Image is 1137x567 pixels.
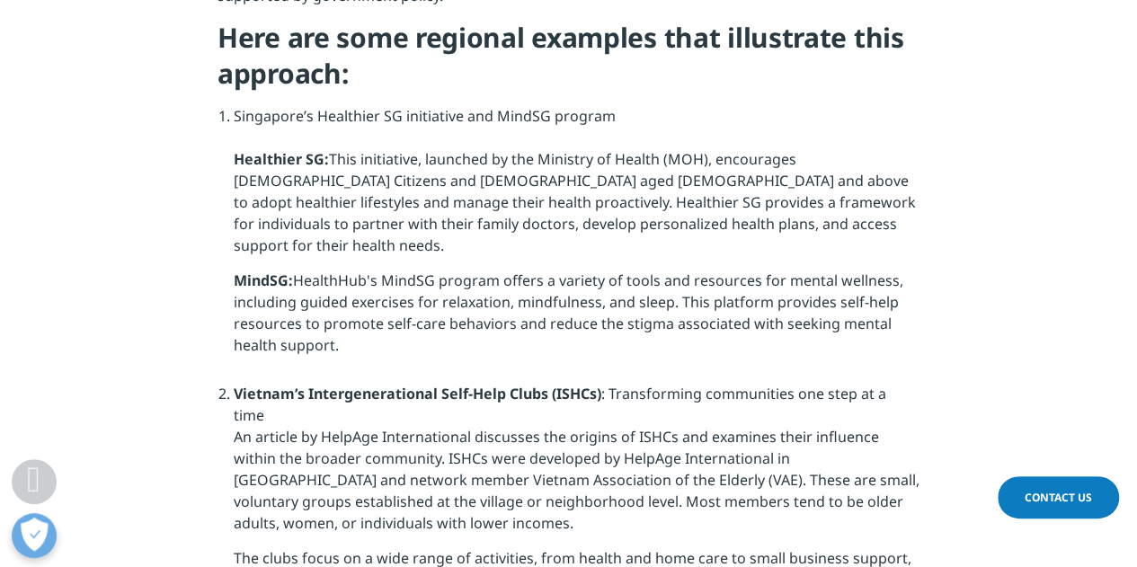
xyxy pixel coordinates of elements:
button: Open Preferences [12,513,57,558]
h4: Here are some regional examples that illustrate this approach: [218,20,919,105]
span: Contact Us [1025,490,1092,505]
p: An article by HelpAge International discusses the origins of ISHCs and examines their influence w... [234,426,919,547]
strong: Vietnam’s Intergenerational Self-Help Clubs (ISHCs) [234,384,601,403]
strong: MindSG: [234,270,293,290]
p: HealthHub's MindSG program offers a variety of tools and resources for mental wellness, including... [234,270,919,369]
a: Contact Us [998,476,1119,518]
li: Singapore’s Healthier SG initiative and MindSG program [234,105,919,383]
p: This initiative, launched by the Ministry of Health (MOH), encourages [DEMOGRAPHIC_DATA] Citizens... [234,148,919,270]
strong: Healthier SG: [234,149,329,169]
